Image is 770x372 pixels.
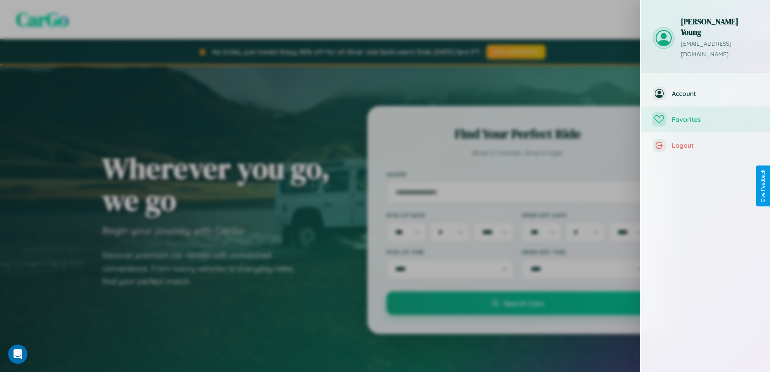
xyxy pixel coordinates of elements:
[681,39,758,60] p: [EMAIL_ADDRESS][DOMAIN_NAME]
[681,16,758,37] h3: [PERSON_NAME] Young
[641,132,770,158] button: Logout
[672,89,758,98] span: Account
[760,170,766,202] div: Give Feedback
[641,81,770,106] button: Account
[672,115,758,123] span: Favorites
[8,344,27,364] iframe: Intercom live chat
[672,141,758,149] span: Logout
[641,106,770,132] button: Favorites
